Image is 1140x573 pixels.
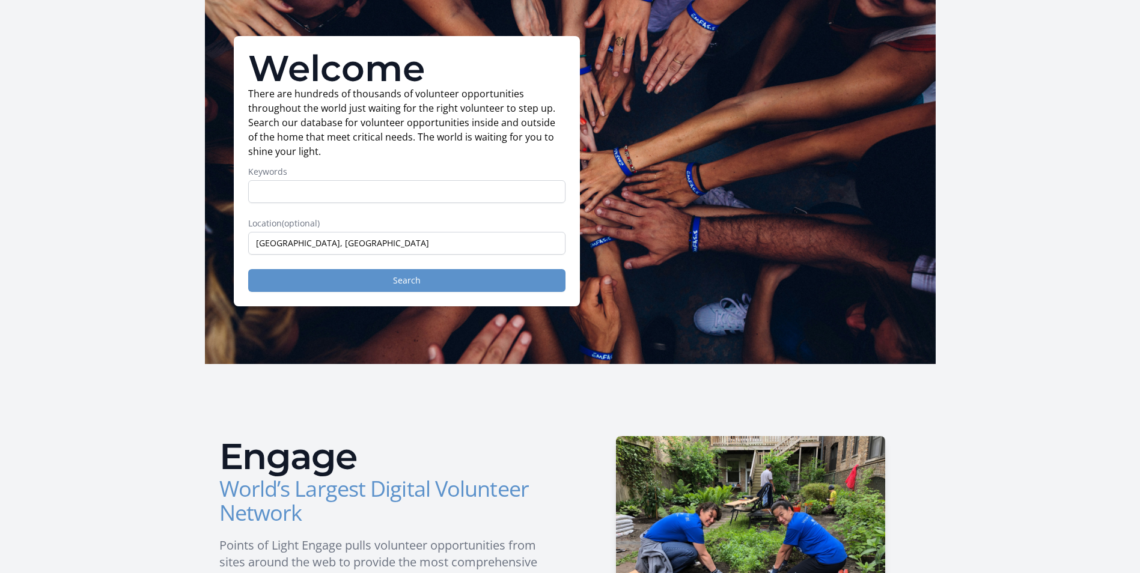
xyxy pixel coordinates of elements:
[248,269,565,292] button: Search
[248,86,565,159] p: There are hundreds of thousands of volunteer opportunities throughout the world just waiting for ...
[248,50,565,86] h1: Welcome
[248,232,565,255] input: Enter a location
[248,217,565,229] label: Location
[219,438,561,474] h2: Engage
[219,477,561,525] h3: World’s Largest Digital Volunteer Network
[248,166,565,178] label: Keywords
[282,217,320,229] span: (optional)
